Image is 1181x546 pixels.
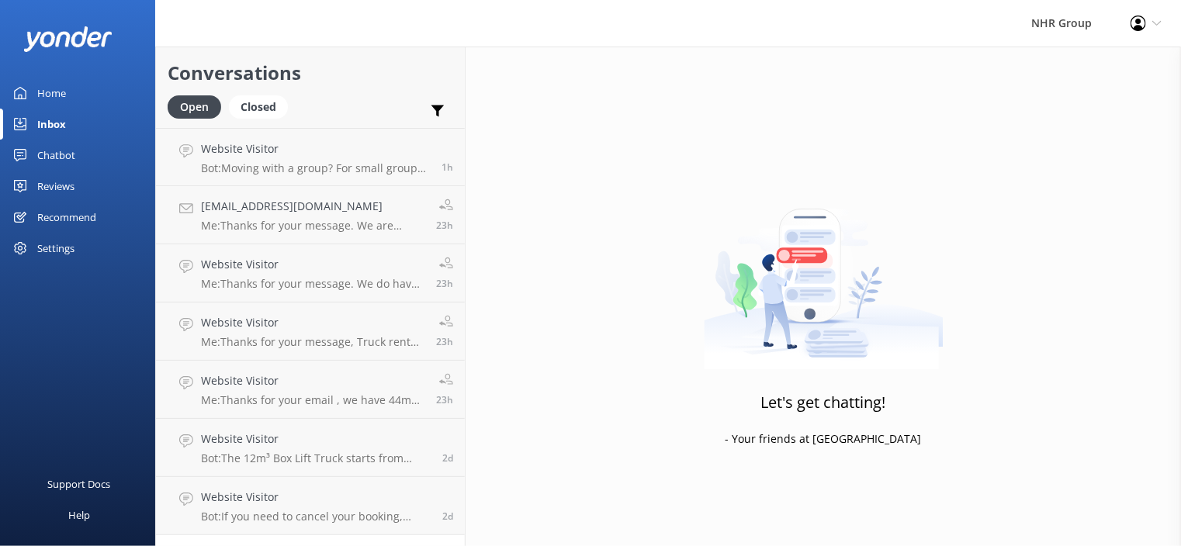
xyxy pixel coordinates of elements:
p: Me: Thanks for your message. We do have chiller truck available , May we ask you what size chille... [201,277,424,291]
span: Oct 12 2025 02:20pm (UTC +13:00) Pacific/Auckland [436,335,453,348]
div: Reviews [37,171,74,202]
img: yonder-white-logo.png [23,26,113,52]
a: Website VisitorBot:The 12m³ Box Lift Truck starts from $215/day including GST. It is available in... [156,419,465,477]
span: Oct 12 2025 02:38pm (UTC +13:00) Pacific/Auckland [436,219,453,232]
div: Home [37,78,66,109]
div: Settings [37,233,74,264]
h4: Website Visitor [201,314,424,331]
p: Me: Thanks for your message, Truck rental cost is entirely depends upon , Distance , trip , truck... [201,335,424,349]
p: Bot: If you need to cancel your booking, please contact the NHR Group team at 0800 110 110, or se... [201,510,431,524]
div: Chatbot [37,140,75,171]
span: Oct 10 2025 10:17pm (UTC +13:00) Pacific/Auckland [442,451,453,465]
p: Bot: The 12m³ Box Lift Truck starts from $215/day including GST. It is available in [GEOGRAPHIC_D... [201,451,431,465]
div: Inbox [37,109,66,140]
h4: Website Visitor [201,256,424,273]
div: Closed [229,95,288,119]
div: Open [168,95,221,119]
a: Website VisitorMe:Thanks for your message, Truck rental cost is entirely depends upon , Distance ... [156,302,465,361]
span: Oct 13 2025 12:08pm (UTC +13:00) Pacific/Auckland [442,161,453,174]
h3: Let's get chatting! [761,390,886,415]
h4: Website Visitor [201,372,424,389]
p: - Your friends at [GEOGRAPHIC_DATA] [726,430,922,448]
div: Help [68,499,90,530]
h4: [EMAIL_ADDRESS][DOMAIN_NAME] [201,198,424,215]
h2: Conversations [168,58,453,88]
p: Me: Thanks for your email , we have 44m3 curtain sider truck and the deck length of the truck is ... [201,393,424,407]
a: Open [168,98,229,115]
span: Oct 12 2025 02:22pm (UTC +13:00) Pacific/Auckland [436,277,453,290]
p: Bot: Moving with a group? For small groups of 1–5 people, you can enquire about our cars and SUVs... [201,161,430,175]
span: Oct 10 2025 06:37pm (UTC +13:00) Pacific/Auckland [442,510,453,523]
a: Website VisitorMe:Thanks for your email , we have 44m3 curtain sider truck and the deck length of... [156,361,465,419]
p: Me: Thanks for your message. We are running only 10% Discount as Spring Promotion. If you are loo... [201,219,424,233]
div: Support Docs [48,468,111,499]
h4: Website Visitor [201,140,430,157]
img: artwork of a man stealing a conversation from at giant smartphone [704,176,944,370]
a: Closed [229,98,296,115]
a: Website VisitorBot:If you need to cancel your booking, please contact the NHR Group team at 0800 ... [156,477,465,535]
h4: Website Visitor [201,489,431,506]
a: [EMAIL_ADDRESS][DOMAIN_NAME]Me:Thanks for your message. We are running only 10% Discount as Sprin... [156,186,465,244]
a: Website VisitorMe:Thanks for your message. We do have chiller truck available , May we ask you wh... [156,244,465,302]
div: Recommend [37,202,96,233]
h4: Website Visitor [201,430,431,448]
span: Oct 12 2025 02:16pm (UTC +13:00) Pacific/Auckland [436,393,453,406]
a: Website VisitorBot:Moving with a group? For small groups of 1–5 people, you can enquire about our... [156,128,465,186]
